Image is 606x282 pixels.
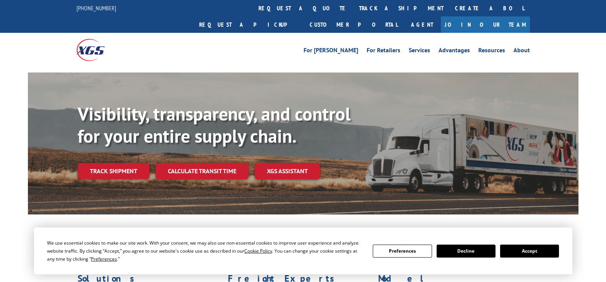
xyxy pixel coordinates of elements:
[439,47,470,56] a: Advantages
[403,16,441,33] a: Agent
[47,239,364,263] div: We use essential cookies to make our site work. With your consent, we may also use non-essential ...
[437,245,496,258] button: Decline
[513,47,530,56] a: About
[367,47,400,56] a: For Retailers
[34,227,572,274] div: Cookie Consent Prompt
[193,16,304,33] a: Request a pickup
[255,163,320,179] a: XGS ASSISTANT
[244,248,272,254] span: Cookie Policy
[304,16,403,33] a: Customer Portal
[156,163,249,179] a: Calculate transit time
[478,47,505,56] a: Resources
[441,16,530,33] a: Join Our Team
[304,47,358,56] a: For [PERSON_NAME]
[500,245,559,258] button: Accept
[91,256,117,262] span: Preferences
[409,47,430,56] a: Services
[373,245,432,258] button: Preferences
[78,102,351,148] b: Visibility, transparency, and control for your entire supply chain.
[76,4,116,12] a: [PHONE_NUMBER]
[78,163,149,179] a: Track shipment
